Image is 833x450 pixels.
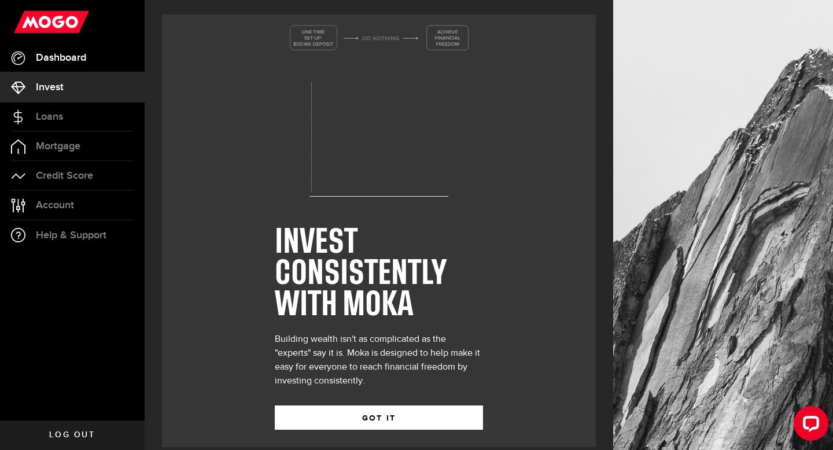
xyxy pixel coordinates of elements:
span: Help & Support [36,230,106,241]
span: Loans [36,112,63,122]
span: Invest [36,82,64,93]
h1: INVEST CONSISTENTLY WITH MOKA [275,227,483,321]
div: Building wealth isn't as complicated as the "experts" say it is. Moka is designed to help make it... [275,333,483,388]
span: Credit Score [36,171,93,181]
span: Mortgage [36,141,80,152]
button: GOT IT [275,405,483,430]
span: Log out [49,431,95,439]
span: Account [36,200,74,211]
iframe: LiveChat chat widget [784,401,833,450]
span: Dashboard [36,53,86,63]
